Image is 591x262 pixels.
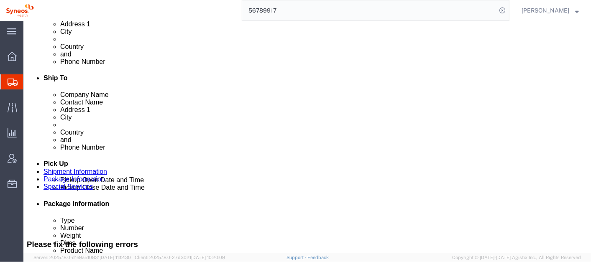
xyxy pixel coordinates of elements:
button: [PERSON_NAME] [521,5,579,15]
iframe: FS Legacy Container [23,21,591,253]
span: [DATE] 11:12:30 [100,255,131,260]
img: logo [6,4,34,17]
span: Server: 2025.18.0-d1e9a510831 [33,255,131,260]
input: Search for shipment number, reference number [242,0,496,20]
span: Copyright © [DATE]-[DATE] Agistix Inc., All Rights Reserved [452,254,581,261]
span: Client: 2025.18.0-27d3021 [135,255,225,260]
span: Julie Ryan [522,6,569,15]
a: Feedback [307,255,329,260]
span: [DATE] 10:20:09 [191,255,225,260]
a: Support [287,255,307,260]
